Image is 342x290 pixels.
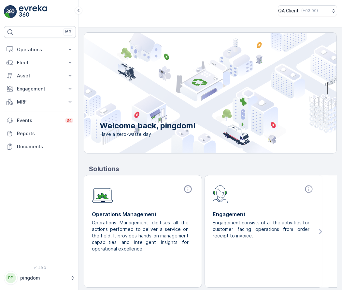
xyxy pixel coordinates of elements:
[17,117,61,124] p: Events
[278,8,299,14] p: QA Client
[301,8,318,13] p: ( +03:00 )
[20,275,67,281] p: pingdom
[19,5,47,18] img: logo_light-DOdMpM7g.png
[100,121,196,131] p: Welcome back, pingdom!
[17,143,73,150] p: Documents
[213,219,309,239] p: Engagement consists of all the activities for customer facing operations from order receipt to in...
[213,185,228,203] img: module-icon
[17,130,73,137] p: Reports
[17,86,63,92] p: Engagement
[17,99,63,105] p: MRF
[4,140,76,153] a: Documents
[92,210,194,218] p: Operations Management
[89,164,337,174] p: Solutions
[4,114,76,127] a: Events34
[213,210,315,218] p: Engagement
[92,185,113,203] img: module-icon
[4,127,76,140] a: Reports
[17,72,63,79] p: Asset
[17,46,63,53] p: Operations
[65,29,71,35] p: ⌘B
[4,266,76,270] span: v 1.49.3
[55,33,336,153] img: city illustration
[6,273,16,283] div: PP
[4,95,76,108] button: MRF
[4,69,76,82] button: Asset
[4,43,76,56] button: Operations
[92,219,189,252] p: Operations Management digitises all the actions performed to deliver a service on the field. It p...
[100,131,196,137] span: Have a zero-waste day
[4,82,76,95] button: Engagement
[4,5,17,18] img: logo
[17,59,63,66] p: Fleet
[4,56,76,69] button: Fleet
[66,118,72,123] p: 34
[4,271,76,285] button: PPpingdom
[278,5,337,16] button: QA Client(+03:00)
